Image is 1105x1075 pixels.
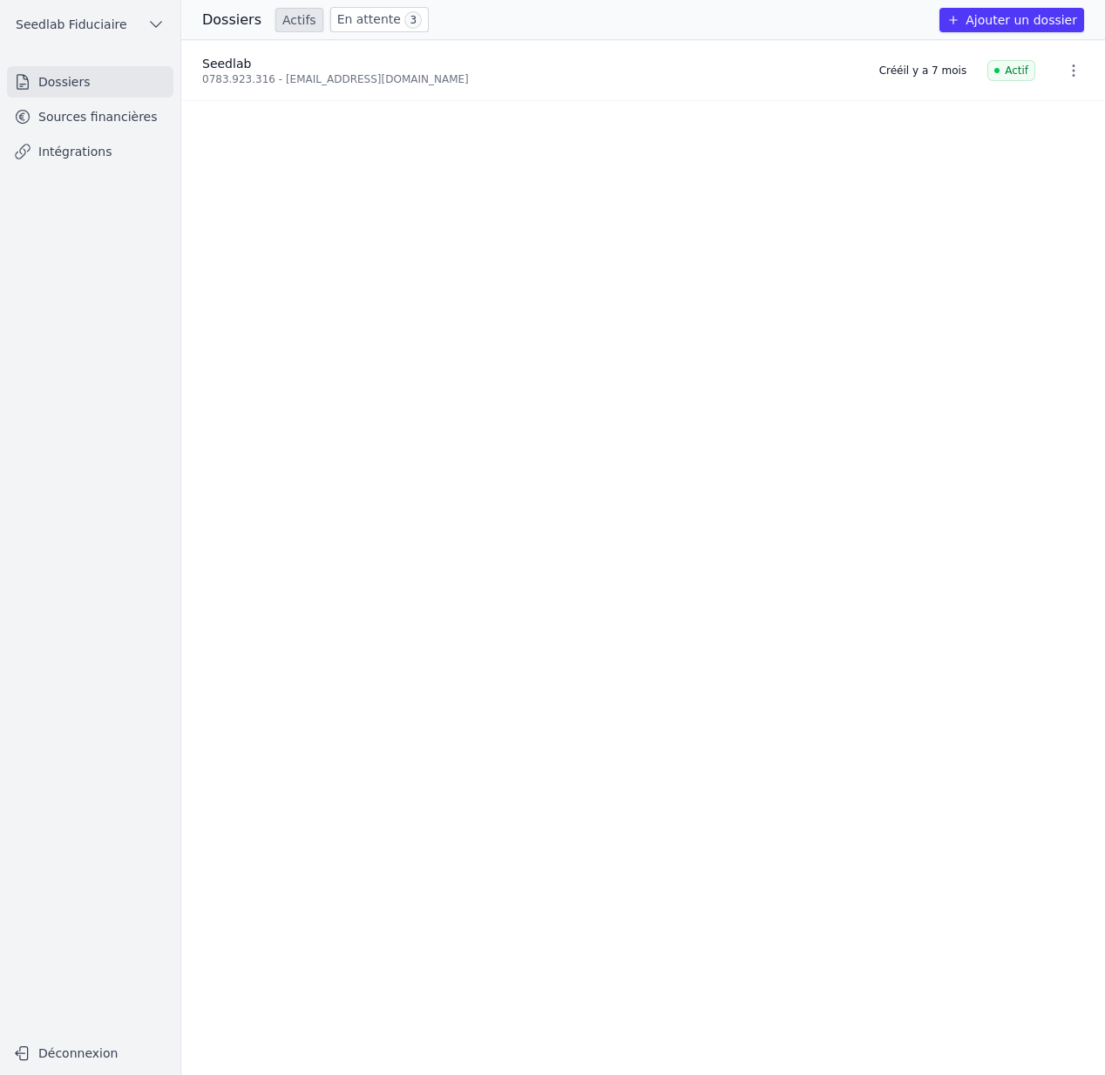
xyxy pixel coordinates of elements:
[879,64,966,78] div: Créé il y a 7 mois
[202,57,251,71] span: Seedlab
[404,11,422,29] span: 3
[7,10,173,38] button: Seedlab Fiduciaire
[330,7,429,32] a: En attente 3
[16,16,127,33] span: Seedlab Fiduciaire
[202,10,261,30] h3: Dossiers
[7,1039,173,1067] button: Déconnexion
[987,60,1035,81] span: Actif
[7,136,173,167] a: Intégrations
[275,8,323,32] a: Actifs
[7,66,173,98] a: Dossiers
[939,8,1084,32] button: Ajouter un dossier
[202,72,858,86] div: 0783.923.316 - [EMAIL_ADDRESS][DOMAIN_NAME]
[7,101,173,132] a: Sources financières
